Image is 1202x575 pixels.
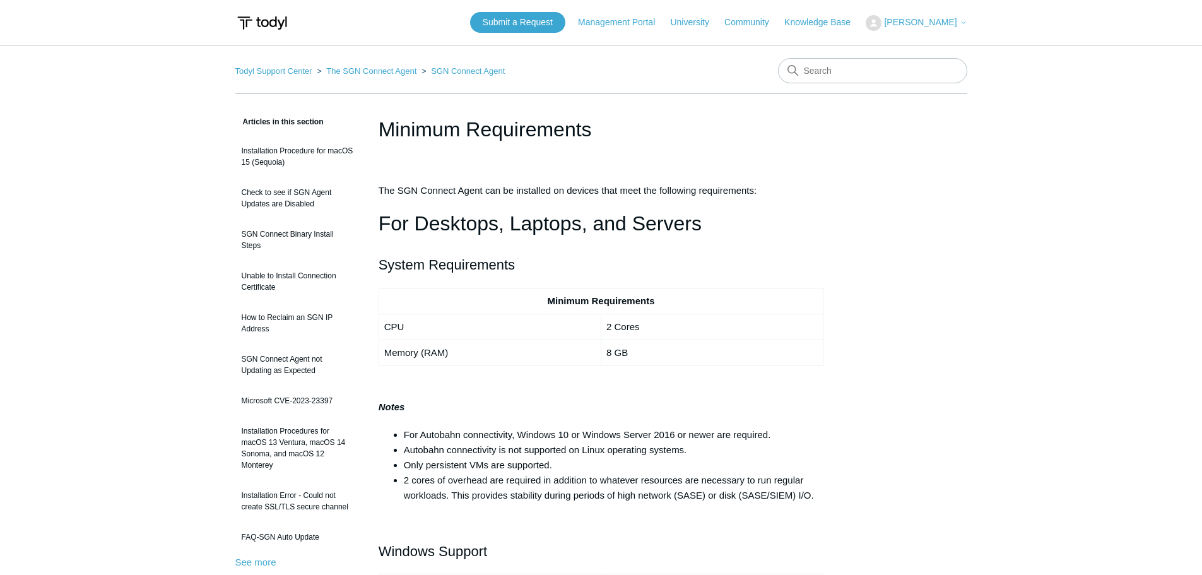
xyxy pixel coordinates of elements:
a: SGN Connect Agent [431,66,505,76]
li: Todyl Support Center [235,66,315,76]
span: For Desktops, Laptops, and Servers [379,212,702,235]
a: Installation Procedures for macOS 13 Ventura, macOS 14 Sonoma, and macOS 12 Monterey [235,419,360,477]
li: Autobahn connectivity is not supported on Linux operating systems. [404,442,824,458]
a: Submit a Request [470,12,565,33]
li: Only persistent VMs are supported. [404,458,824,473]
a: How to Reclaim an SGN IP Address [235,305,360,341]
img: Todyl Support Center Help Center home page [235,11,289,35]
a: Community [724,16,782,29]
span: System Requirements [379,257,515,273]
a: SGN Connect Agent not Updating as Expected [235,347,360,382]
a: See more [235,557,276,567]
td: CPU [379,314,601,340]
a: Todyl Support Center [235,66,312,76]
span: Windows Support [379,543,487,559]
span: [PERSON_NAME] [884,17,957,27]
a: Microsoft CVE-2023-23397 [235,389,360,413]
li: 2 cores of overhead are required in addition to whatever resources are necessary to run regular w... [404,473,824,503]
li: SGN Connect Agent [419,66,505,76]
a: Check to see if SGN Agent Updates are Disabled [235,181,360,216]
strong: Minimum Requirements [547,295,654,306]
span: Articles in this section [235,117,324,126]
button: [PERSON_NAME] [866,15,967,31]
input: Search [778,58,967,83]
strong: Notes [379,401,405,412]
a: University [670,16,721,29]
span: The SGN Connect Agent can be installed on devices that meet the following requirements: [379,185,757,196]
li: For Autobahn connectivity, Windows 10 or Windows Server 2016 or newer are required. [404,427,824,442]
a: Knowledge Base [784,16,863,29]
a: Unable to Install Connection Certificate [235,264,360,299]
td: 8 GB [601,340,823,365]
td: Memory (RAM) [379,340,601,365]
a: The SGN Connect Agent [326,66,416,76]
li: The SGN Connect Agent [314,66,419,76]
h1: Minimum Requirements [379,114,824,145]
td: 2 Cores [601,314,823,340]
a: Installation Procedure for macOS 15 (Sequoia) [235,139,360,174]
a: Installation Error - Could not create SSL/TLS secure channel [235,483,360,519]
a: Management Portal [578,16,668,29]
a: SGN Connect Binary Install Steps [235,222,360,258]
a: FAQ-SGN Auto Update [235,525,360,549]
